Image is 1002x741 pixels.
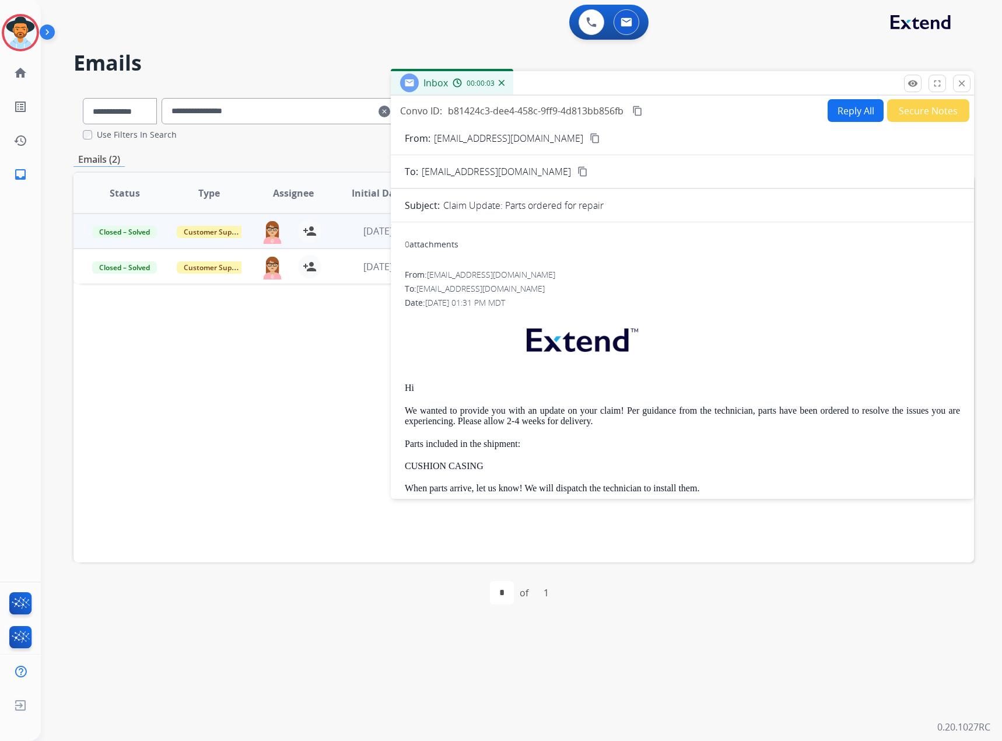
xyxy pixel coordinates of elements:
span: [EMAIL_ADDRESS][DOMAIN_NAME] [422,165,571,179]
div: From: [405,269,960,281]
span: 0 [405,239,409,250]
div: attachments [405,239,458,250]
div: 1 [534,581,558,604]
p: When parts arrive, let us know! We will dispatch the technician to install them. [405,483,960,494]
img: agent-avatar [261,255,284,279]
span: [DATE] [363,260,393,273]
img: extend.png [512,314,650,361]
p: 0.20.1027RC [937,720,990,734]
span: [DATE] [363,225,393,237]
span: [EMAIL_ADDRESS][DOMAIN_NAME] [416,283,545,294]
button: Reply All [828,99,884,122]
span: Initial Date [352,186,404,200]
div: Date: [405,297,960,309]
p: Hi [405,383,960,393]
mat-icon: home [13,66,27,80]
p: Emails (2) [73,152,125,167]
span: [DATE] 01:31 PM MDT [425,297,505,308]
mat-icon: inbox [13,167,27,181]
mat-icon: content_copy [590,133,600,144]
img: agent-avatar [261,219,284,244]
mat-icon: content_copy [577,166,588,177]
p: CUSHION CASING [405,461,960,471]
mat-icon: person_add [303,260,317,274]
span: Closed – Solved [92,226,157,238]
div: To: [405,283,960,295]
mat-icon: clear [379,104,390,118]
span: b81424c3-dee4-458c-9ff9-4d813bb856fb [448,104,623,117]
mat-icon: list_alt [13,100,27,114]
span: Status [110,186,140,200]
p: From: [405,131,430,145]
mat-icon: content_copy [632,106,643,116]
p: We wanted to provide you with an update on your claim! Per guidance from the technician, parts ha... [405,406,960,427]
button: Secure Notes [887,99,969,122]
span: Assignee [273,186,314,200]
span: Inbox [423,76,448,89]
span: Customer Support [177,261,253,274]
mat-icon: person_add [303,224,317,238]
p: Convo ID: [400,104,442,118]
mat-icon: history [13,134,27,148]
span: Closed – Solved [92,261,157,274]
p: [EMAIL_ADDRESS][DOMAIN_NAME] [434,131,583,145]
h2: Emails [73,51,974,75]
p: Parts included in the shipment: [405,439,960,449]
label: Use Filters In Search [97,129,177,141]
mat-icon: remove_red_eye [908,78,918,89]
div: of [520,586,528,600]
p: To: [405,165,418,179]
span: Customer Support [177,226,253,238]
span: [EMAIL_ADDRESS][DOMAIN_NAME] [427,269,555,280]
img: avatar [4,16,37,49]
mat-icon: fullscreen [932,78,943,89]
mat-icon: close [957,78,967,89]
span: 00:00:03 [467,79,495,88]
span: Type [198,186,220,200]
p: Claim Update: Parts ordered for repair [443,198,604,212]
p: Subject: [405,198,440,212]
